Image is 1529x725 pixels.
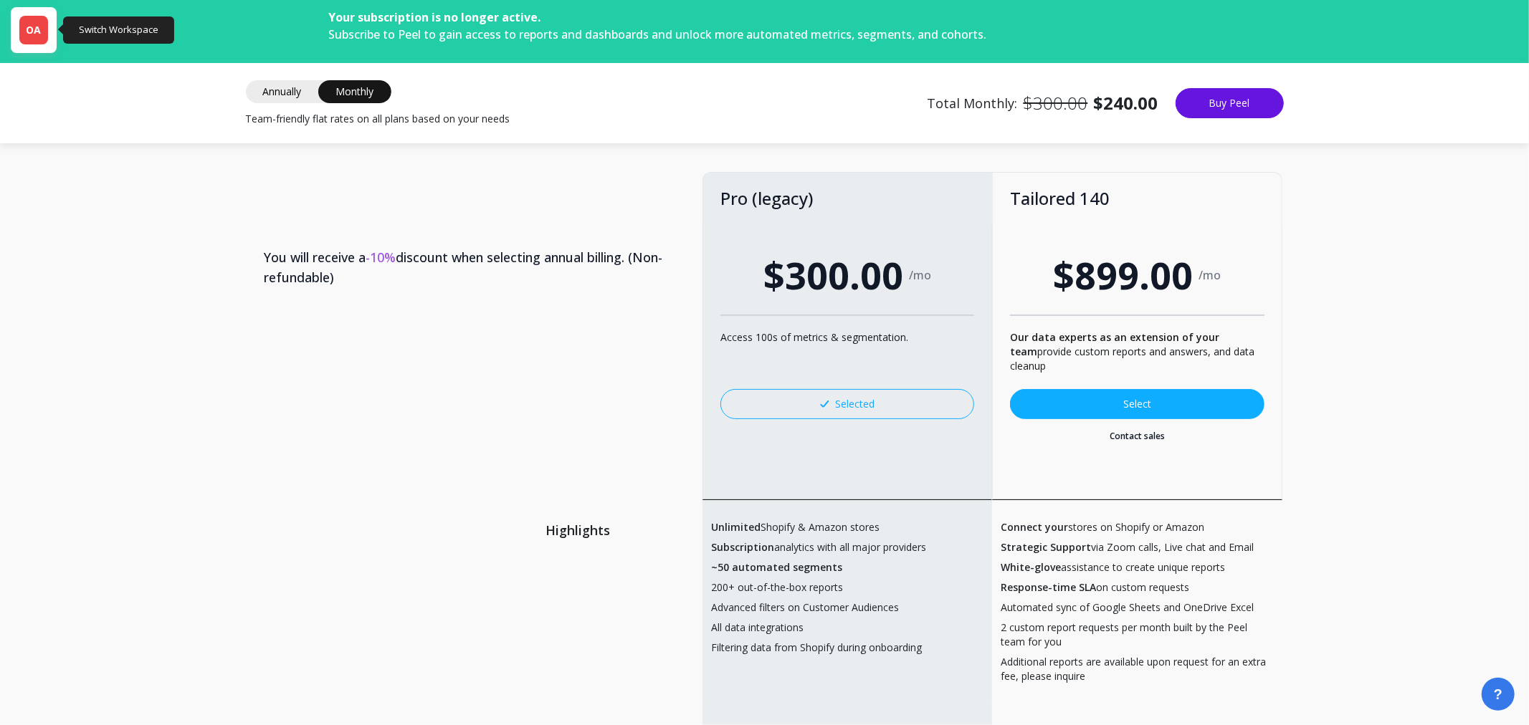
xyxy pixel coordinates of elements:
span: Team-friendly flat rates on all plans based on your needs [246,112,510,126]
b: Strategic Support [1001,540,1091,554]
div: Tailored 140 [1010,190,1264,207]
p: $300.00 [1024,92,1088,115]
span: on custom requests [1001,580,1189,595]
button: Buy Peel [1176,88,1284,118]
span: Your subscription is no longer active. [329,9,541,25]
span: 200+ out-of-the-box reports [711,580,843,595]
div: Pro (legacy) [720,190,974,207]
span: /mo [909,268,931,282]
span: Access 100s of metrics & segmentation. [720,330,908,344]
b: White-glove [1001,560,1061,574]
button: ? [1482,678,1515,711]
span: provide custom reports and answers, and data cleanup [1010,330,1254,373]
b: ~50 automated segments [711,560,842,574]
span: Advanced filters on Customer Audiences [711,600,899,615]
b: Connect your [1001,520,1068,534]
b: Unlimited [711,520,761,534]
span: -10% [366,249,396,266]
b: $240.00 [1094,92,1158,115]
span: via Zoom calls, Live chat and Email [1001,540,1254,554]
div: Selected [820,397,875,411]
span: $899.00 [1053,247,1193,303]
span: /mo [1199,268,1221,282]
th: You will receive a discount when selecting annual billing. (Non-refundable) [247,224,702,310]
b: Our data experts as an extension of your team [1010,330,1219,358]
span: Monthly [319,80,391,103]
span: Highlights [537,500,702,704]
a: Contact sales [1010,431,1264,442]
span: ? [1494,684,1502,704]
b: Subscription [711,540,774,554]
span: $300.00 [763,247,903,303]
span: Filtering data from Shopify during onboarding [711,640,922,655]
span: assistance to create unique reports [1001,560,1225,575]
span: All data integrations [711,620,804,635]
a: Select [1010,389,1264,419]
span: Subscribe to Peel to gain access to reports and dashboards and unlock more automated metrics, seg... [329,27,987,42]
img: svg+xml;base64,PHN2ZyB3aWR0aD0iMTMiIGhlaWdodD0iMTAiIHZpZXdCb3g9IjAgMCAxMyAxMCIgZmlsbD0ibm9uZSIgeG... [820,400,829,408]
b: Response-time SLA [1001,580,1096,594]
span: Additional reports are available upon request for an extra fee, please inquire [1001,655,1273,683]
span: Annually [246,80,319,103]
span: Automated sync of Google Sheets and OneDrive Excel [1001,600,1254,615]
span: Shopify & Amazon stores [711,520,880,534]
span: stores on Shopify or Amazon [1001,520,1204,534]
span: Total Monthly: [928,92,1158,115]
span: OA [27,23,42,37]
span: 2 custom report requests per month built by the Peel team for you [1001,620,1273,649]
span: analytics with all major providers [711,540,926,554]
